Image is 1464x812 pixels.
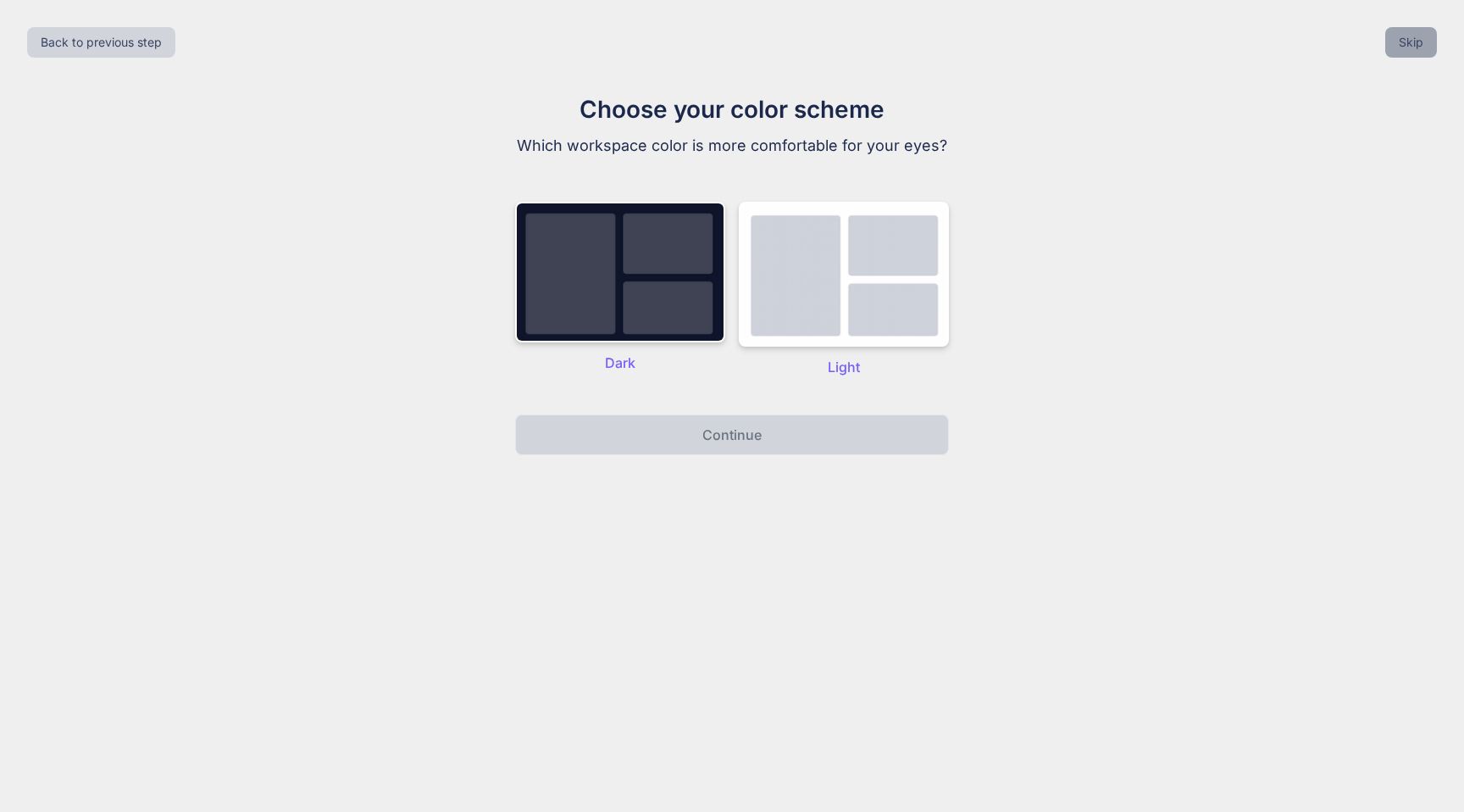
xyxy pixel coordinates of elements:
[739,357,949,377] p: Light
[515,414,949,455] button: Continue
[515,353,725,373] p: Dark
[515,202,725,342] img: dark
[447,134,1017,158] p: Which workspace color is more comfortable for your eyes?
[447,92,1017,127] h1: Choose your color scheme
[739,202,949,347] img: dark
[702,425,762,445] p: Continue
[1385,27,1437,58] button: Skip
[27,27,175,58] button: Back to previous step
